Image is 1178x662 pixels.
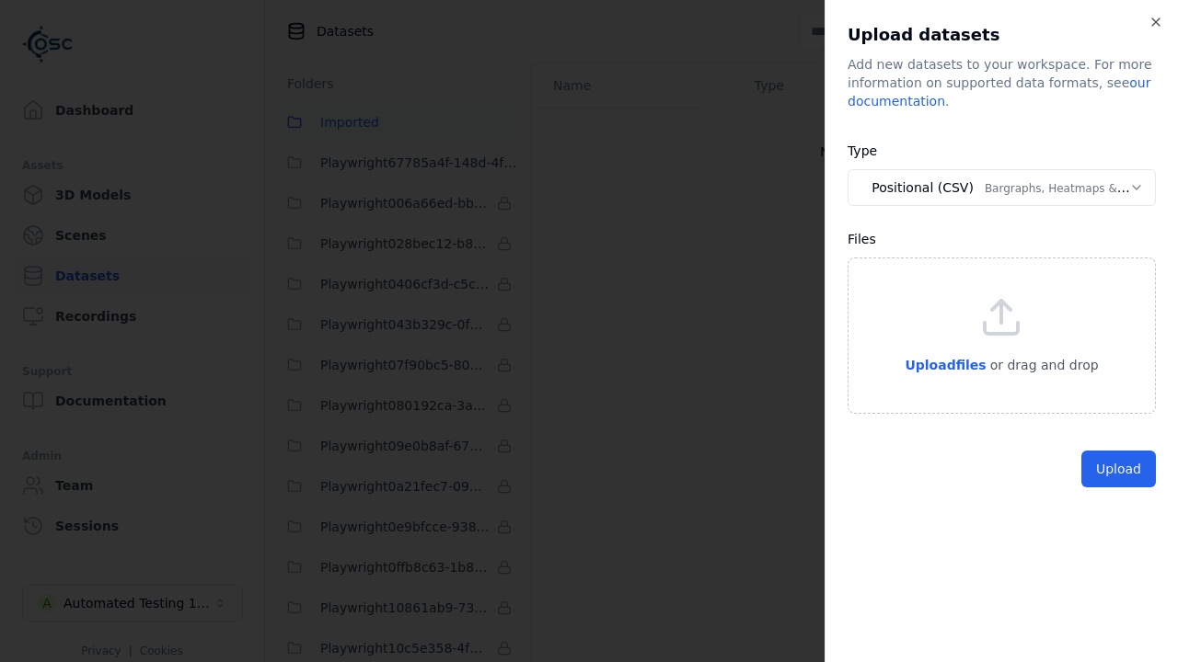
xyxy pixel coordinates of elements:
button: Upload [1081,451,1156,487]
label: Files [848,232,876,246]
label: Type [848,143,877,158]
div: Add new datasets to your workspace. For more information on supported data formats, see . [848,55,1156,110]
p: or drag and drop [987,354,1099,376]
span: Upload files [905,358,986,372]
h2: Upload datasets [848,22,1156,48]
